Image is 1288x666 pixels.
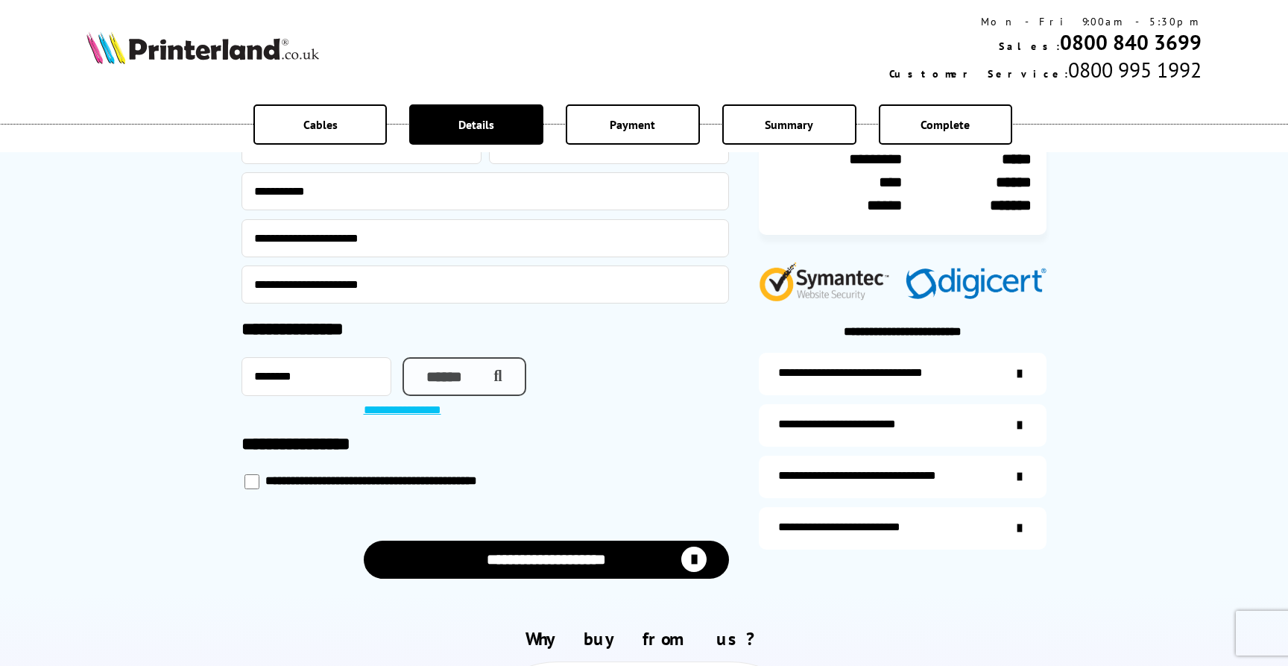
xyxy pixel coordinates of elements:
a: secure-website [759,507,1046,550]
a: additional-ink [759,353,1046,395]
span: Customer Service: [889,67,1068,81]
img: Printerland Logo [86,31,319,64]
a: 0800 840 3699 [1060,28,1202,56]
span: Sales: [999,40,1060,53]
span: Details [458,117,494,132]
span: 0800 995 1992 [1068,56,1202,84]
h2: Why buy from us? [86,627,1202,650]
span: Complete [921,117,970,132]
div: Mon - Fri 9:00am - 5:30pm [889,15,1202,28]
a: items-arrive [759,404,1046,447]
span: Payment [610,117,655,132]
span: Summary [765,117,813,132]
span: Cables [303,117,338,132]
a: additional-cables [759,456,1046,498]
